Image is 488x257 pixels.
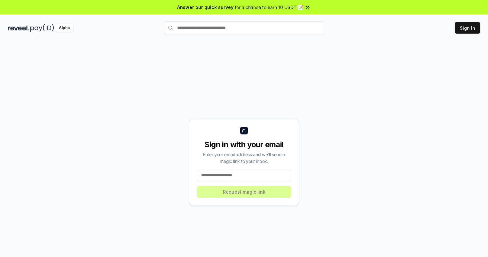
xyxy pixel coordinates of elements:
div: Sign in with your email [197,140,291,150]
img: logo_small [240,127,248,134]
img: reveel_dark [8,24,29,32]
img: pay_id [30,24,54,32]
span: for a chance to earn 10 USDT 📝 [235,4,303,11]
button: Sign In [455,22,480,34]
span: Answer our quick survey [177,4,233,11]
div: Enter your email address and we’ll send a magic link to your inbox. [197,151,291,165]
div: Alpha [55,24,73,32]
